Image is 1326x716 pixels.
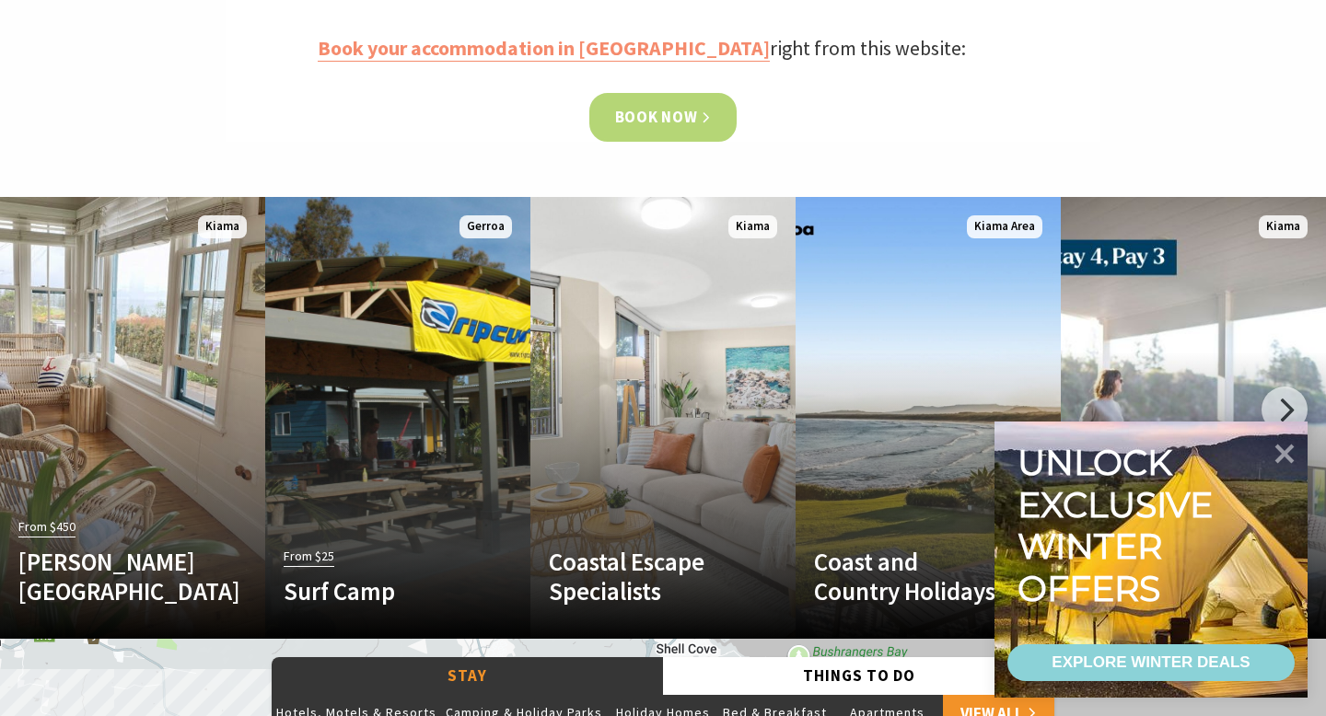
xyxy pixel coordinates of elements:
div: Unlock exclusive winter offers [1018,442,1221,609]
h4: [PERSON_NAME][GEOGRAPHIC_DATA] [18,547,207,606]
a: Another Image Used Coastal Escape Specialists Kiama [530,197,796,639]
p: right from this website: [318,32,1008,64]
div: EXPLORE WINTER DEALS [1052,644,1250,681]
button: Stay [272,657,663,695]
h4: Coast and Country Holidays [814,547,1003,606]
span: From $450 [18,516,76,537]
span: Kiama [728,215,777,238]
span: Gerroa [459,215,512,238]
a: Another Image Used Coast and Country Holidays Kiama Area [796,197,1061,639]
h4: Coastal Escape Specialists [549,547,738,606]
span: Kiama [1259,215,1308,238]
h4: Surf Camp [284,576,472,606]
a: Book your accommodation in [GEOGRAPHIC_DATA] [318,35,770,62]
button: Things To Do [663,657,1054,695]
span: From $25 [284,546,334,567]
a: Book now [589,93,738,142]
a: EXPLORE WINTER DEALS [1007,644,1295,681]
a: Another Image Used From $25 Surf Camp Gerroa [265,197,530,639]
span: Kiama Area [967,215,1042,238]
span: Kiama [198,215,247,238]
a: Another Image Used Kiama Coast Holiday Parks Winter Deal Kiama [1061,197,1326,639]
